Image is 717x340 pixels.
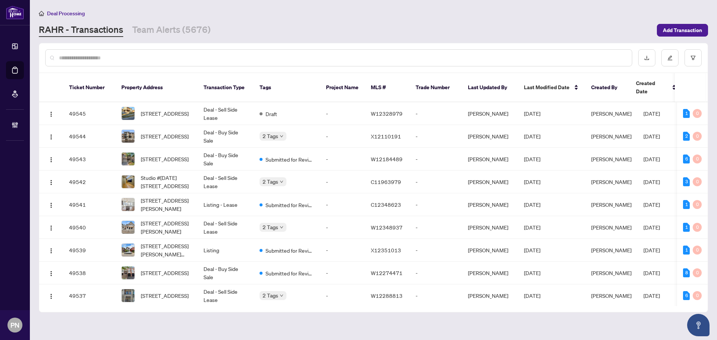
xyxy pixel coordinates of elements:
[371,201,401,208] span: C12348623
[683,177,690,186] div: 3
[585,73,630,102] th: Created By
[693,109,702,118] div: 0
[643,110,660,117] span: [DATE]
[685,49,702,66] button: filter
[462,239,518,262] td: [PERSON_NAME]
[591,133,631,140] span: [PERSON_NAME]
[591,247,631,253] span: [PERSON_NAME]
[638,49,655,66] button: download
[198,148,254,171] td: Deal - Buy Side Sale
[141,174,192,190] span: Studio #[DATE][STREET_ADDRESS]
[141,269,189,277] span: [STREET_ADDRESS]
[657,24,708,37] button: Add Transaction
[462,148,518,171] td: [PERSON_NAME]
[410,125,462,148] td: -
[63,239,115,262] td: 49539
[320,216,365,239] td: -
[63,193,115,216] td: 49541
[410,262,462,284] td: -
[371,133,401,140] span: X12110191
[693,132,702,141] div: 0
[410,73,462,102] th: Trade Number
[518,73,585,102] th: Last Modified Date
[48,293,54,299] img: Logo
[410,102,462,125] td: -
[266,201,314,209] span: Submitted for Review
[263,132,278,140] span: 2 Tags
[371,269,403,276] span: W12274471
[63,148,115,171] td: 49543
[198,216,254,239] td: Deal - Sell Side Lease
[45,199,57,210] button: Logo
[683,109,690,118] div: 1
[115,73,198,102] th: Property Address
[371,110,403,117] span: W12328979
[320,239,365,262] td: -
[320,125,365,148] td: -
[141,242,192,258] span: [STREET_ADDRESS][PERSON_NAME][PERSON_NAME]
[524,83,569,91] span: Last Modified Date
[663,24,702,36] span: Add Transaction
[198,284,254,307] td: Deal - Sell Side Lease
[320,171,365,193] td: -
[643,178,660,185] span: [DATE]
[63,216,115,239] td: 49540
[636,79,667,96] span: Created Date
[63,73,115,102] th: Ticket Number
[63,171,115,193] td: 49542
[462,284,518,307] td: [PERSON_NAME]
[122,175,134,188] img: thumbnail-img
[141,109,189,118] span: [STREET_ADDRESS]
[266,155,314,163] span: Submitted for Review
[683,132,690,141] div: 2
[48,111,54,117] img: Logo
[263,177,278,186] span: 2 Tags
[693,177,702,186] div: 0
[198,171,254,193] td: Deal - Sell Side Lease
[524,269,540,276] span: [DATE]
[45,176,57,188] button: Logo
[39,24,123,37] a: RAHR - Transactions
[693,200,702,209] div: 0
[524,292,540,299] span: [DATE]
[122,244,134,256] img: thumbnail-img
[48,271,54,277] img: Logo
[39,11,44,16] span: home
[371,247,401,253] span: X12351013
[371,292,403,299] span: W12288813
[280,225,283,229] span: down
[643,156,660,162] span: [DATE]
[320,284,365,307] td: -
[266,269,314,277] span: Submitted for Review
[371,178,401,185] span: C11963979
[693,246,702,255] div: 0
[320,73,365,102] th: Project Name
[643,292,660,299] span: [DATE]
[63,125,115,148] td: 49544
[462,216,518,239] td: [PERSON_NAME]
[63,284,115,307] td: 49537
[690,55,696,60] span: filter
[643,224,660,231] span: [DATE]
[198,73,254,102] th: Transaction Type
[266,110,277,118] span: Draft
[591,201,631,208] span: [PERSON_NAME]
[263,291,278,300] span: 2 Tags
[371,224,403,231] span: W12348937
[524,201,540,208] span: [DATE]
[591,178,631,185] span: [PERSON_NAME]
[45,153,57,165] button: Logo
[693,291,702,300] div: 0
[122,130,134,143] img: thumbnail-img
[462,125,518,148] td: [PERSON_NAME]
[683,223,690,232] div: 1
[410,239,462,262] td: -
[693,155,702,163] div: 0
[141,219,192,235] span: [STREET_ADDRESS][PERSON_NAME]
[141,196,192,213] span: [STREET_ADDRESS][PERSON_NAME]
[683,246,690,255] div: 1
[320,193,365,216] td: -
[524,110,540,117] span: [DATE]
[254,73,320,102] th: Tags
[643,201,660,208] span: [DATE]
